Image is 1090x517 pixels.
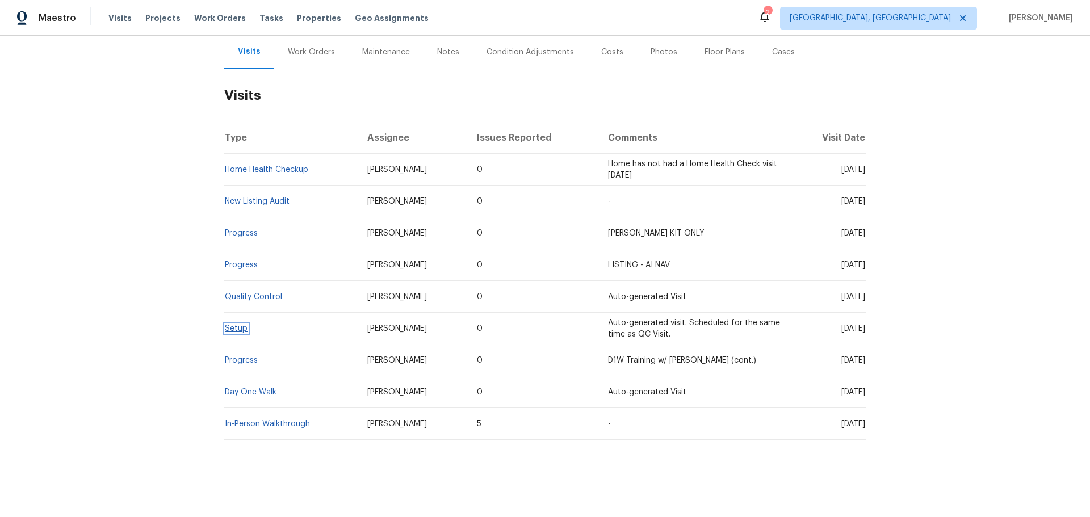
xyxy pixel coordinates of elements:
[477,325,483,333] span: 0
[477,229,483,237] span: 0
[608,229,705,237] span: [PERSON_NAME] KIT ONLY
[841,261,865,269] span: [DATE]
[608,319,780,338] span: Auto-generated visit. Scheduled for the same time as QC Visit.
[367,197,427,205] span: [PERSON_NAME]
[367,420,427,428] span: [PERSON_NAME]
[477,420,481,428] span: 5
[608,197,611,205] span: -
[39,12,76,24] span: Maestro
[367,293,427,301] span: [PERSON_NAME]
[225,293,282,301] a: Quality Control
[841,325,865,333] span: [DATE]
[225,166,308,174] a: Home Health Checkup
[705,47,745,58] div: Floor Plans
[772,47,795,58] div: Cases
[608,388,686,396] span: Auto-generated Visit
[362,47,410,58] div: Maintenance
[841,166,865,174] span: [DATE]
[297,12,341,24] span: Properties
[764,7,772,18] div: 2
[367,388,427,396] span: [PERSON_NAME]
[608,160,777,179] span: Home has not had a Home Health Check visit [DATE]
[599,122,791,154] th: Comments
[1004,12,1073,24] span: [PERSON_NAME]
[225,229,258,237] a: Progress
[194,12,246,24] span: Work Orders
[288,47,335,58] div: Work Orders
[608,420,611,428] span: -
[225,420,310,428] a: In-Person Walkthrough
[225,388,276,396] a: Day One Walk
[108,12,132,24] span: Visits
[367,261,427,269] span: [PERSON_NAME]
[468,122,598,154] th: Issues Reported
[477,197,483,205] span: 0
[477,261,483,269] span: 0
[841,293,865,301] span: [DATE]
[477,293,483,301] span: 0
[225,325,248,333] a: Setup
[259,14,283,22] span: Tasks
[841,356,865,364] span: [DATE]
[224,69,866,122] h2: Visits
[358,122,468,154] th: Assignee
[225,261,258,269] a: Progress
[477,356,483,364] span: 0
[225,356,258,364] a: Progress
[651,47,677,58] div: Photos
[367,229,427,237] span: [PERSON_NAME]
[477,388,483,396] span: 0
[841,420,865,428] span: [DATE]
[437,47,459,58] div: Notes
[367,166,427,174] span: [PERSON_NAME]
[841,388,865,396] span: [DATE]
[487,47,574,58] div: Condition Adjustments
[355,12,429,24] span: Geo Assignments
[608,293,686,301] span: Auto-generated Visit
[367,325,427,333] span: [PERSON_NAME]
[841,229,865,237] span: [DATE]
[608,356,756,364] span: D1W Training w/ [PERSON_NAME] (cont.)
[238,46,261,57] div: Visits
[841,197,865,205] span: [DATE]
[601,47,623,58] div: Costs
[790,12,951,24] span: [GEOGRAPHIC_DATA], [GEOGRAPHIC_DATA]
[367,356,427,364] span: [PERSON_NAME]
[791,122,866,154] th: Visit Date
[145,12,181,24] span: Projects
[608,261,670,269] span: LISTING - AI NAV
[224,122,358,154] th: Type
[477,166,483,174] span: 0
[225,197,290,205] a: New Listing Audit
